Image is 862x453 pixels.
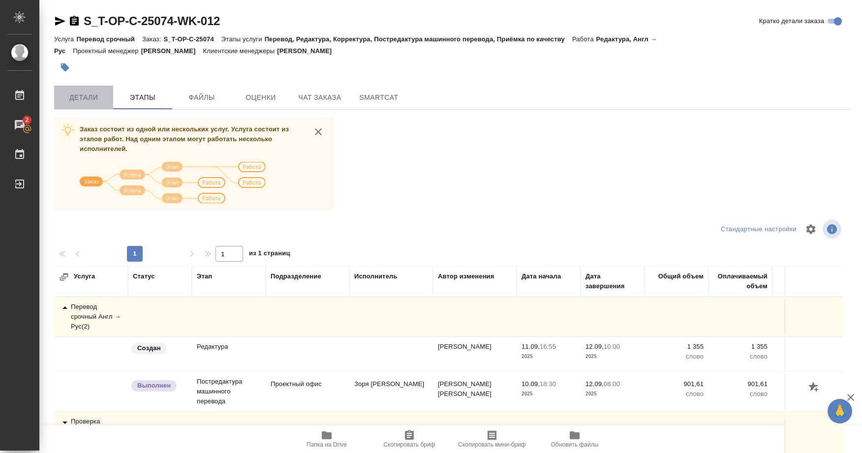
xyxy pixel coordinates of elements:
[119,91,166,104] span: Этапы
[137,381,171,391] p: Выполнен
[221,35,265,43] p: Этапы услуги
[54,57,76,78] button: Добавить тэг
[54,35,76,43] p: Услуга
[451,425,533,453] button: Скопировать мини-бриф
[713,379,768,389] p: 901,61
[277,47,339,55] p: [PERSON_NAME]
[649,389,704,399] p: слово
[137,343,161,353] p: Создан
[354,272,398,281] div: Исполнитель
[203,47,277,55] p: Клиентские менеджеры
[141,47,203,55] p: [PERSON_NAME]
[585,343,604,350] p: 12.09,
[522,343,540,350] p: 11.09,
[649,352,704,362] p: слово
[355,91,402,104] span: SmartCat
[713,389,768,399] p: слово
[522,380,540,388] p: 10.09,
[249,247,290,262] span: из 1 страниц
[311,124,326,139] button: close
[585,380,604,388] p: 12.09,
[585,389,640,399] p: 2025
[68,15,80,27] button: Скопировать ссылку
[54,15,66,27] button: Скопировать ссылку для ЯМессенджера
[713,342,768,352] p: 1 355
[806,379,823,396] button: Добавить оценку
[271,272,321,281] div: Подразделение
[799,217,823,241] span: Настроить таблицу
[59,302,123,332] div: Перевод срочный Англ → Рус ( 2 )
[349,374,433,409] td: Зоря [PERSON_NAME]
[84,14,220,28] a: S_T-OP-C-25074-WK-012
[197,272,212,281] div: Этап
[433,337,517,371] td: [PERSON_NAME]
[759,16,824,26] span: Кратко детали заказа
[59,272,157,282] div: Услуга
[522,272,561,281] div: Дата начала
[649,342,704,352] p: 1 355
[59,272,69,282] button: Развернуть
[828,399,852,423] button: 🙏
[718,222,799,237] div: split button
[2,113,37,137] a: 2
[133,272,155,281] div: Статус
[142,35,163,43] p: Заказ:
[197,342,261,352] p: Редактура
[197,377,261,406] p: Постредактура машинного перевода
[265,35,572,43] p: Перевод, Редактура, Корректура, Постредактура машинного перевода, Приёмка по качеству
[368,425,451,453] button: Скопировать бриф
[307,441,347,448] span: Папка на Drive
[73,47,141,55] p: Проектный менеджер
[658,272,704,281] div: Общий объем
[533,425,616,453] button: Обновить файлы
[237,91,284,104] span: Оценки
[19,115,34,125] span: 2
[80,125,289,152] span: Заказ состоит из одной или нескольких услуг. Услуга состоит из этапов работ. Над одним этапом мог...
[76,35,142,43] p: Перевод срочный
[831,401,848,422] span: 🙏
[572,35,596,43] p: Работа
[540,343,556,350] p: 16:55
[296,91,343,104] span: Чат заказа
[585,272,640,291] div: Дата завершения
[604,343,620,350] p: 10:00
[551,441,599,448] span: Обновить файлы
[585,352,640,362] p: 2025
[713,272,768,291] div: Оплачиваемый объем
[522,389,576,399] p: 2025
[823,220,843,239] span: Посмотреть информацию
[604,380,620,388] p: 08:00
[522,352,576,362] p: 2025
[266,374,349,409] td: Проектный офис
[540,380,556,388] p: 18:30
[438,272,494,281] div: Автор изменения
[285,425,368,453] button: Папка на Drive
[713,352,768,362] p: слово
[178,91,225,104] span: Файлы
[383,441,435,448] span: Скопировать бриф
[163,35,221,43] p: S_T-OP-C-25074
[60,91,107,104] span: Детали
[649,379,704,389] p: 901,61
[433,374,517,409] td: [PERSON_NAME] [PERSON_NAME]
[458,441,525,448] span: Скопировать мини-бриф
